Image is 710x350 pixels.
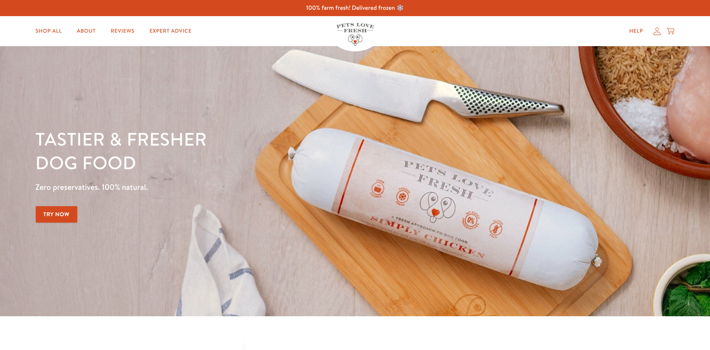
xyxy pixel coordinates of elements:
a: Shop All [30,24,68,39]
img: Pets Love Fresh [336,23,374,46]
a: Reviews [105,24,140,39]
h1: Tastier & fresher dog food [36,128,461,175]
a: Help [623,24,649,39]
a: About [71,24,102,39]
a: Try Now [36,206,78,223]
p: Zero preservatives. 100% natural. [36,180,461,194]
a: Expert Advice [143,24,197,39]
